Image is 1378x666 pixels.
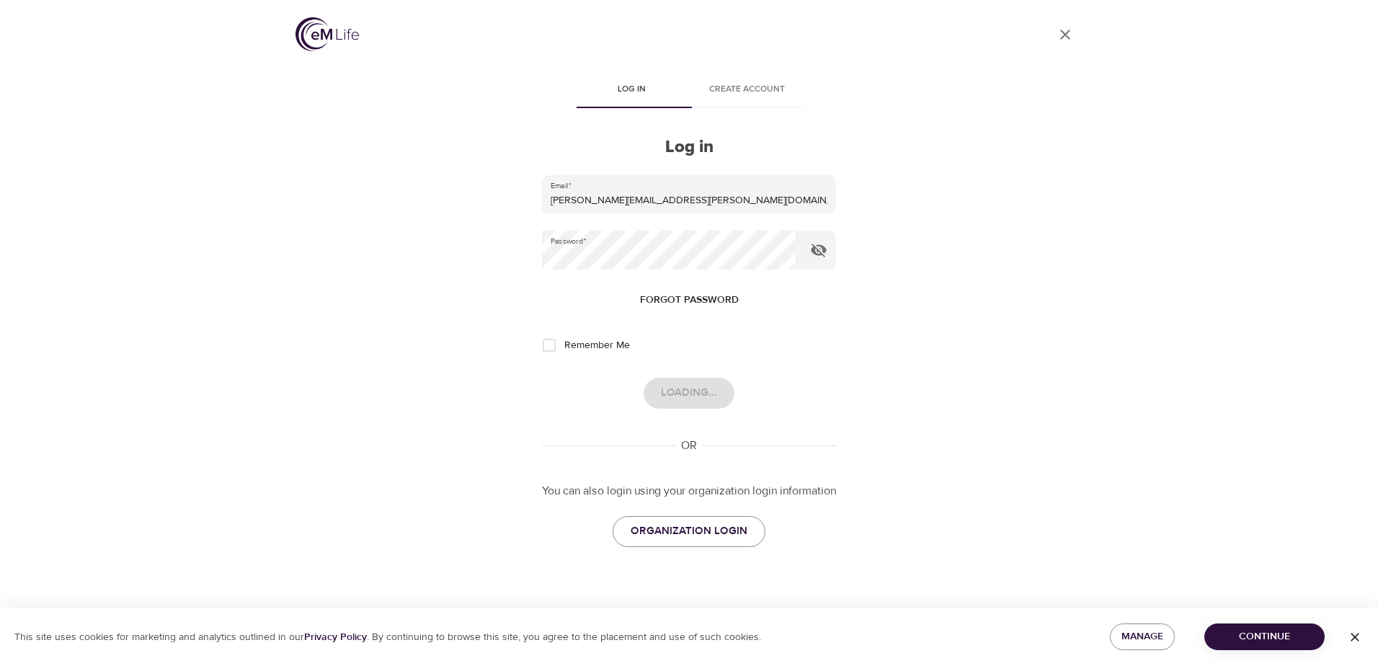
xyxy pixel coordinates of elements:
span: ORGANIZATION LOGIN [631,522,747,541]
a: ORGANIZATION LOGIN [613,516,765,546]
span: Manage [1121,628,1163,646]
img: logo [295,17,359,51]
button: Forgot password [634,287,744,314]
h2: Log in [542,137,836,158]
span: Remember Me [564,338,630,353]
a: close [1048,17,1083,52]
p: You can also login using your organization login information [542,483,836,499]
a: Privacy Policy [304,631,367,644]
button: Manage [1110,623,1175,650]
div: disabled tabs example [542,74,836,108]
span: Forgot password [640,291,739,309]
span: Log in [582,82,680,97]
span: Create account [698,82,796,97]
button: Continue [1204,623,1325,650]
div: OR [675,438,703,454]
span: Continue [1216,628,1313,646]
